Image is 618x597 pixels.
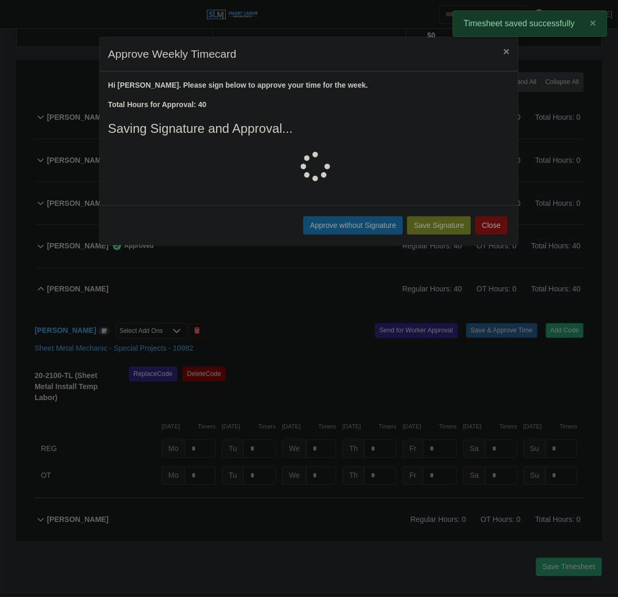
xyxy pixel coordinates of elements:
button: Close [495,37,518,65]
strong: Hi [PERSON_NAME]. Please sign below to approve your time for the week. [108,81,368,89]
span: × [590,17,596,29]
div: Timesheet saved successfully [453,11,608,37]
h3: Saving Signature and Approval... [108,121,510,136]
button: Approve without Signature [303,216,403,235]
strong: Total Hours for Approval: 40 [108,100,206,109]
button: Close [475,216,508,235]
h4: Approve Weekly Timecard [108,46,237,62]
button: Save Signature [407,216,471,235]
span: × [504,45,510,57]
